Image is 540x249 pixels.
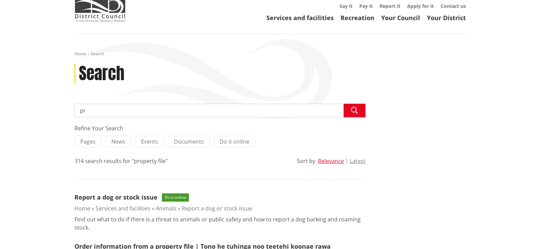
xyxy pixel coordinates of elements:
span: Search [91,51,104,57]
div: Refine Your Search [74,124,365,132]
a: Report a dog or stock issue [182,205,252,212]
div: Sort by [297,157,315,165]
a: Your Council [381,14,420,22]
a: Report a dog or stock issue [74,193,157,201]
button: Latest [350,158,365,164]
a: Your District [427,14,466,22]
h1: Search [79,64,124,84]
a: Apply for it [407,3,434,9]
iframe: Messenger Launcher [509,220,533,245]
a: Contact us [441,3,466,9]
span: Do it online [162,193,189,202]
a: Animals [156,205,176,212]
a: Report it [379,3,400,9]
span: News [111,138,125,145]
input: Search input [74,104,365,117]
a: Services and facilities [266,14,334,22]
span: Documents [174,138,204,145]
nav: breadcrumb [74,51,466,57]
button: Relevance [318,158,344,164]
span: Pages [80,138,96,145]
span: Events [141,138,158,145]
a: Home [74,51,86,57]
p: Find out what to do if there is a threat to animals or public safety and how to report a dog bark... [74,215,365,232]
a: Home [74,205,90,212]
a: Say it [340,3,352,9]
a: Recreation [341,14,374,22]
a: Services and facilities [96,205,150,212]
span: Do it online [220,138,249,145]
a: Pay it [359,3,373,9]
div: 314 search results for "property file" [74,157,168,165]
